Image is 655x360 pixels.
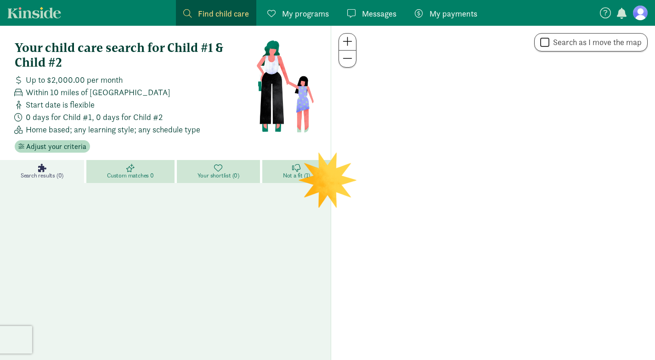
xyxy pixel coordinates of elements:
[362,7,396,20] span: Messages
[15,140,90,153] button: Adjust your criteria
[86,160,177,183] a: Custom matches 0
[21,172,63,179] span: Search results (0)
[282,7,329,20] span: My programs
[15,40,256,70] h4: Your child care search for Child #1 & Child #2
[26,86,170,98] span: Within 10 miles of [GEOGRAPHIC_DATA]
[198,172,239,179] span: Your shortlist (0)
[26,98,95,111] span: Start date is flexible
[262,160,331,183] a: Not a fit (1)
[177,160,262,183] a: Your shortlist (0)
[26,111,163,123] span: 0 days for Child #1, 0 days for Child #2
[26,74,123,86] span: Up to $2,000.00 per month
[429,7,477,20] span: My payments
[549,37,642,48] label: Search as I move the map
[26,141,86,152] span: Adjust your criteria
[26,123,200,136] span: Home based; any learning style; any schedule type
[283,172,310,179] span: Not a fit (1)
[7,7,61,18] a: Kinside
[107,172,154,179] span: Custom matches 0
[198,7,249,20] span: Find child care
